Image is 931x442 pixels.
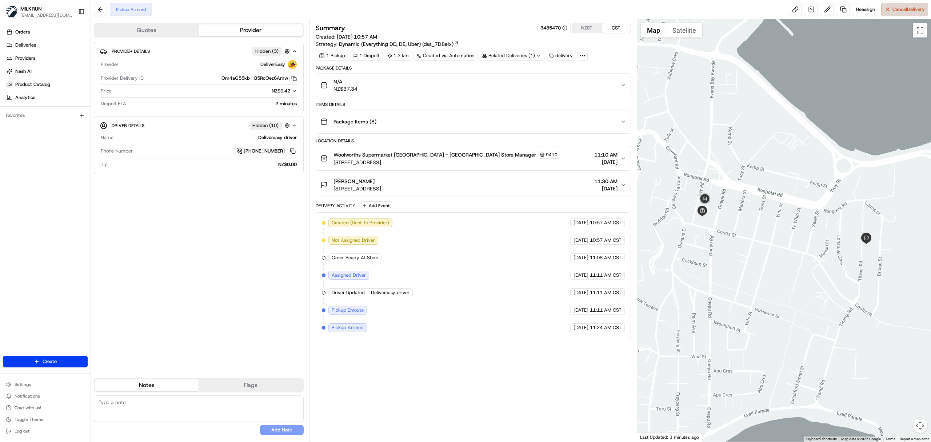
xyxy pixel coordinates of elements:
button: MILKRUNMILKRUN[EMAIL_ADDRESS][DOMAIN_NAME] [3,3,75,20]
button: CancelDelivery [881,3,928,16]
span: Create [43,358,57,365]
span: Order Ready At Store [332,254,378,261]
button: Keyboard shortcuts [806,437,837,442]
span: Name [101,134,113,141]
div: Location Details [316,138,631,144]
span: Provider Details [112,48,150,54]
button: NZ$9.42 [233,88,297,94]
button: Show satellite imagery [666,23,702,38]
button: [EMAIL_ADDRESS][DOMAIN_NAME] [20,12,72,18]
a: Report a map error [900,437,929,441]
span: Cancel Delivery [892,6,925,13]
a: Deliveries [3,39,91,51]
span: [DATE] [594,185,618,192]
button: Map camera controls [913,418,927,433]
button: Log out [3,426,88,436]
span: [DATE] [574,307,588,313]
div: Package Details [316,65,631,71]
a: Open this area in Google Maps (opens a new window) [639,432,663,442]
a: Product Catalog [3,79,91,90]
span: Driver Updated [332,289,365,296]
span: Orders [15,29,30,35]
button: Settings [3,379,88,390]
span: [DATE] [574,272,588,279]
span: 10:57 AM CST [590,220,622,226]
span: Delivereasy driver [371,289,409,296]
span: DeliverEasy [260,61,285,68]
span: 10:57 AM CST [590,237,622,244]
button: Om4aG55kb--B5RcOez6Amw [221,75,297,82]
span: Phone Number [101,148,133,154]
button: Notes [95,379,199,391]
button: Show street map [641,23,666,38]
span: [STREET_ADDRESS] [333,159,560,166]
button: NZST [572,23,602,33]
div: 1.2 km [384,51,412,61]
div: NZ$0.00 [111,161,297,168]
h3: Summary [316,25,345,31]
img: delivereasy_logo.png [288,60,297,69]
span: [PERSON_NAME] [333,178,375,185]
span: Pickup Enroute [332,307,364,313]
span: Settings [15,382,31,387]
span: 11:30 AM [594,178,618,185]
button: Create [3,356,88,367]
span: 11:11 AM CST [590,289,622,296]
button: MILKRUN [20,5,42,12]
span: NZ$9.42 [272,88,290,94]
span: [DATE] [574,254,588,261]
span: Provider Delivery ID [101,75,144,82]
span: Price [101,88,112,94]
div: Created via Automation [413,51,478,61]
span: [DATE] [574,237,588,244]
a: Terms [885,437,895,441]
button: Quotes [95,24,199,36]
button: Woolworths Supermarket [GEOGRAPHIC_DATA] - [GEOGRAPHIC_DATA] Store Manager9410[STREET_ADDRESS]11:... [316,146,631,170]
button: Add Event [360,201,392,210]
button: Provider DetailsHidden (3) [100,45,297,57]
button: Toggle fullscreen view [913,23,927,38]
span: Created (Sent To Provider) [332,220,389,226]
button: [PERSON_NAME][STREET_ADDRESS]11:30 AM[DATE] [316,173,631,197]
button: 3485470 [540,25,567,31]
span: Nash AI [15,68,32,75]
span: Driver Details [112,123,144,129]
a: Providers [3,52,91,64]
button: Hidden (3) [252,47,292,56]
img: MILKRUN [6,6,17,17]
div: Last Updated: 3 minutes ago [637,433,702,442]
span: Dropoff ETA [101,100,126,107]
span: Product Catalog [15,81,50,88]
div: Delivery Activity [316,203,355,209]
button: N/ANZ$37.34 [316,74,631,97]
button: Notifications [3,391,88,401]
span: Hidden ( 3 ) [255,48,279,55]
span: Woolworths Supermarket [GEOGRAPHIC_DATA] - [GEOGRAPHIC_DATA] Store Manager [333,151,536,158]
button: Chat with us! [3,403,88,413]
div: Related Deliveries (1) [479,51,544,61]
button: Flags [199,379,303,391]
div: Delivereasy driver [116,134,297,141]
span: Dynamic (Everything DD, DE, Uber) (dss_7D8eix) [339,40,453,48]
button: CST [602,23,631,33]
a: Orders [3,26,91,38]
span: 11:11 AM CST [590,307,622,313]
div: 4 [701,204,709,212]
button: Driver DetailsHidden (10) [100,119,297,131]
span: [STREET_ADDRESS] [333,185,381,192]
button: Hidden (10) [249,121,292,130]
span: 9410 [546,152,558,158]
button: Package Items (8) [316,110,631,133]
span: Tip [101,161,108,168]
div: 2 minutes [129,100,297,107]
div: 3 [695,193,703,201]
a: Analytics [3,92,91,103]
span: Analytics [15,94,35,101]
button: Toggle Theme [3,414,88,425]
span: Hidden ( 10 ) [252,122,279,129]
span: 11:24 AM CST [590,324,622,331]
span: [DATE] [574,220,588,226]
span: [DATE] [574,289,588,296]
